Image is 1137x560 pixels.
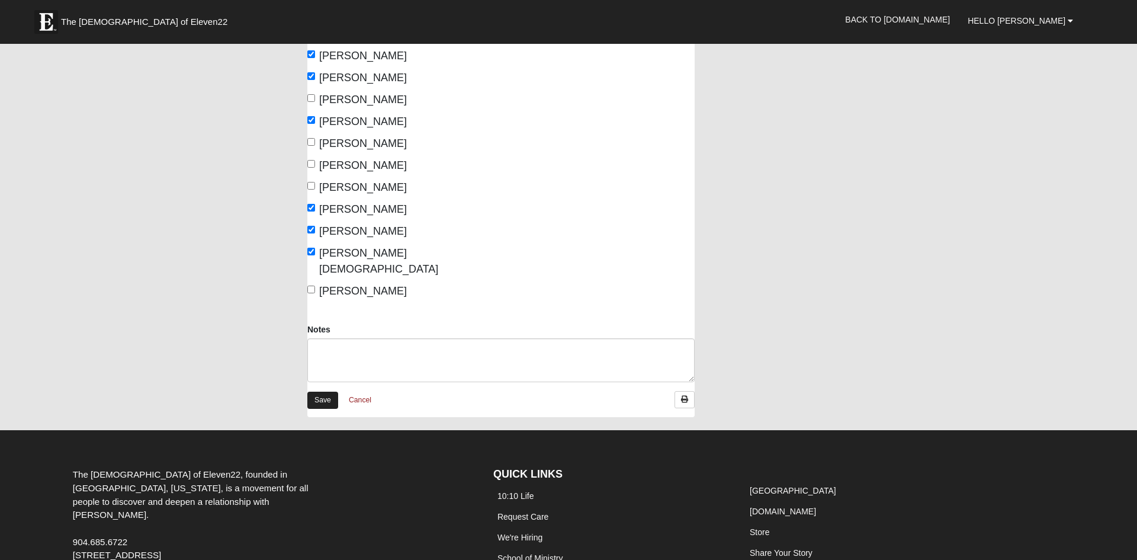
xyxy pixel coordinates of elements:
[307,50,315,58] input: [PERSON_NAME]
[319,159,407,171] span: [PERSON_NAME]
[319,247,438,275] span: [PERSON_NAME][DEMOGRAPHIC_DATA]
[319,72,407,84] span: [PERSON_NAME]
[307,204,315,212] input: [PERSON_NAME]
[307,324,330,335] label: Notes
[750,486,836,495] a: [GEOGRAPHIC_DATA]
[675,391,695,408] a: Print Attendance Roster
[307,160,315,168] input: [PERSON_NAME]
[307,138,315,146] input: [PERSON_NAME]
[307,286,315,293] input: [PERSON_NAME]
[307,94,315,102] input: [PERSON_NAME]
[750,527,769,537] a: Store
[307,182,315,190] input: [PERSON_NAME]
[319,203,407,215] span: [PERSON_NAME]
[497,491,534,501] a: 10:10 Life
[968,16,1065,25] span: Hello [PERSON_NAME]
[493,468,728,481] h4: QUICK LINKS
[319,116,407,127] span: [PERSON_NAME]
[307,248,315,255] input: [PERSON_NAME][DEMOGRAPHIC_DATA]
[307,226,315,233] input: [PERSON_NAME]
[319,285,407,297] span: [PERSON_NAME]
[341,391,379,409] a: Cancel
[497,533,542,542] a: We're Hiring
[307,72,315,80] input: [PERSON_NAME]
[497,512,548,521] a: Request Care
[307,392,338,409] a: Save
[319,225,407,237] span: [PERSON_NAME]
[319,50,407,62] span: [PERSON_NAME]
[34,10,58,34] img: Eleven22 logo
[307,116,315,124] input: [PERSON_NAME]
[28,4,265,34] a: The [DEMOGRAPHIC_DATA] of Eleven22
[319,181,407,193] span: [PERSON_NAME]
[959,6,1082,36] a: Hello [PERSON_NAME]
[61,16,227,28] span: The [DEMOGRAPHIC_DATA] of Eleven22
[319,94,407,105] span: [PERSON_NAME]
[836,5,959,34] a: Back to [DOMAIN_NAME]
[319,137,407,149] span: [PERSON_NAME]
[750,507,816,516] a: [DOMAIN_NAME]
